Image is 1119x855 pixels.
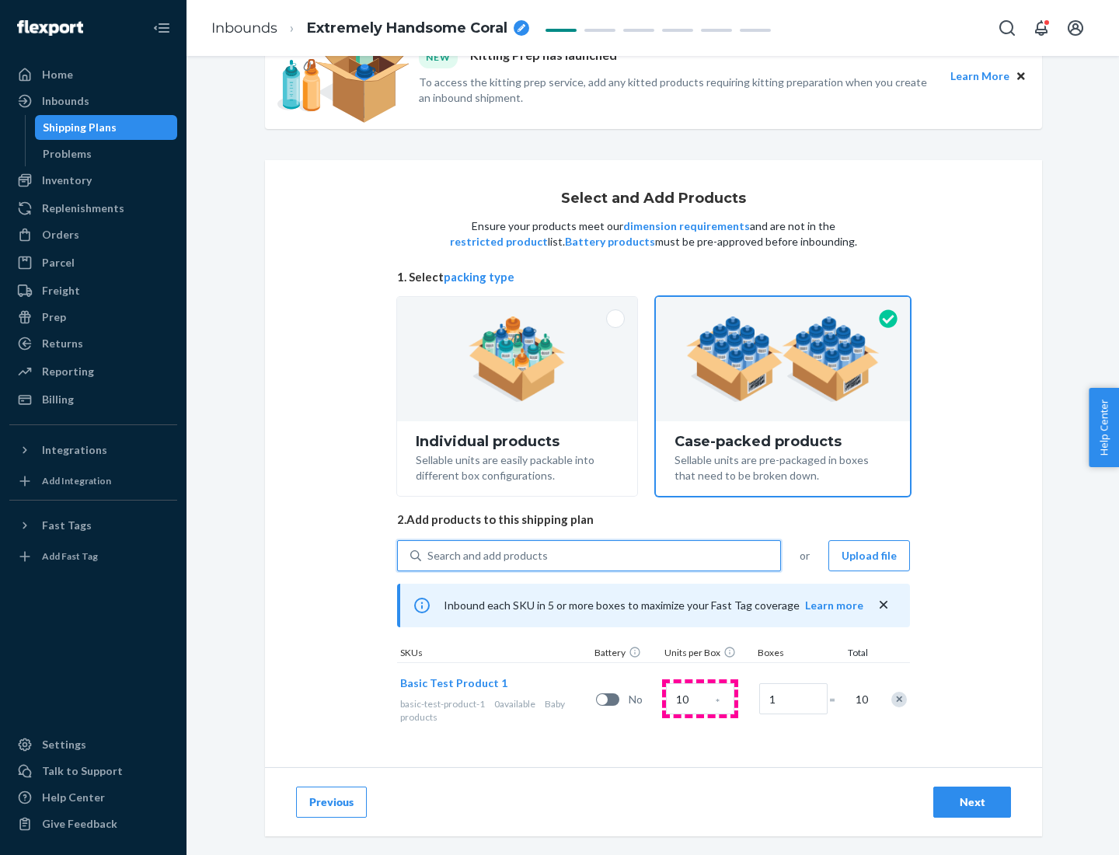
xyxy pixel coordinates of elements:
[561,191,746,207] h1: Select and Add Products
[42,364,94,379] div: Reporting
[891,692,907,707] div: Remove Item
[1089,388,1119,467] button: Help Center
[42,737,86,752] div: Settings
[1013,68,1030,85] button: Close
[623,218,750,234] button: dimension requirements
[42,474,111,487] div: Add Integration
[35,141,178,166] a: Problems
[675,434,891,449] div: Case-packed products
[1026,12,1057,44] button: Open notifications
[43,146,92,162] div: Problems
[400,697,590,724] div: Baby products
[666,683,734,714] input: Case Quantity
[9,469,177,494] a: Add Integration
[199,5,542,51] ol: breadcrumbs
[992,12,1023,44] button: Open Search Box
[427,548,548,564] div: Search and add products
[400,698,485,710] span: basic-test-product-1
[1060,12,1091,44] button: Open account menu
[675,449,891,483] div: Sellable units are pre-packaged in boxes that need to be broken down.
[800,548,810,564] span: or
[450,234,548,250] button: restricted product
[400,676,507,689] span: Basic Test Product 1
[146,12,177,44] button: Close Navigation
[448,218,859,250] p: Ensure your products meet our and are not in the list. must be pre-approved before inbounding.
[9,811,177,836] button: Give Feedback
[416,434,619,449] div: Individual products
[42,763,123,779] div: Talk to Support
[9,513,177,538] button: Fast Tags
[9,250,177,275] a: Parcel
[469,316,566,402] img: individual-pack.facf35554cb0f1810c75b2bd6df2d64e.png
[759,683,828,714] input: Number of boxes
[9,438,177,462] button: Integrations
[397,646,591,662] div: SKUs
[42,336,83,351] div: Returns
[9,359,177,384] a: Reporting
[400,675,507,691] button: Basic Test Product 1
[397,584,910,627] div: Inbound each SKU in 5 or more boxes to maximize your Fast Tag coverage
[9,387,177,412] a: Billing
[42,309,66,325] div: Prep
[852,692,868,707] span: 10
[876,597,891,613] button: close
[444,269,514,285] button: packing type
[42,283,80,298] div: Freight
[42,790,105,805] div: Help Center
[829,692,845,707] span: =
[9,89,177,113] a: Inbounds
[42,227,79,243] div: Orders
[211,19,277,37] a: Inbounds
[42,550,98,563] div: Add Fast Tag
[946,794,998,810] div: Next
[950,68,1009,85] button: Learn More
[591,646,661,662] div: Battery
[397,269,910,285] span: 1. Select
[9,62,177,87] a: Home
[470,47,617,68] p: Kitting Prep has launched
[828,540,910,571] button: Upload file
[42,442,107,458] div: Integrations
[307,19,507,39] span: Extremely Handsome Coral
[9,759,177,783] a: Talk to Support
[17,20,83,36] img: Flexport logo
[42,201,124,216] div: Replenishments
[35,115,178,140] a: Shipping Plans
[805,598,863,613] button: Learn more
[9,785,177,810] a: Help Center
[419,47,458,68] div: NEW
[755,646,832,662] div: Boxes
[933,787,1011,818] button: Next
[565,234,655,250] button: Battery products
[42,93,89,109] div: Inbounds
[42,816,117,832] div: Give Feedback
[629,692,660,707] span: No
[42,173,92,188] div: Inventory
[42,518,92,533] div: Fast Tags
[416,449,619,483] div: Sellable units are easily packable into different box configurations.
[9,544,177,569] a: Add Fast Tag
[9,168,177,193] a: Inventory
[9,278,177,303] a: Freight
[42,67,73,82] div: Home
[9,196,177,221] a: Replenishments
[296,787,367,818] button: Previous
[9,331,177,356] a: Returns
[9,732,177,757] a: Settings
[419,75,936,106] p: To access the kitting prep service, add any kitted products requiring kitting preparation when yo...
[9,222,177,247] a: Orders
[43,120,117,135] div: Shipping Plans
[832,646,871,662] div: Total
[661,646,755,662] div: Units per Box
[42,255,75,270] div: Parcel
[494,698,535,710] span: 0 available
[9,305,177,330] a: Prep
[397,511,910,528] span: 2. Add products to this shipping plan
[686,316,880,402] img: case-pack.59cecea509d18c883b923b81aeac6d0b.png
[42,392,74,407] div: Billing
